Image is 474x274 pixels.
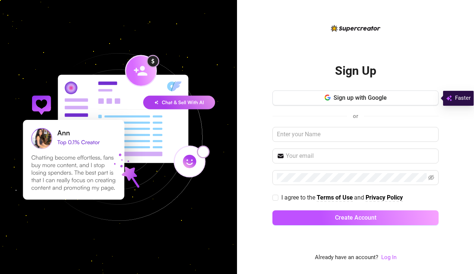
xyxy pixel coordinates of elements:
a: Log In [381,254,396,261]
span: I agree to the [281,194,317,201]
span: Already have an account? [315,253,378,262]
button: Create Account [272,210,439,225]
span: and [354,194,366,201]
strong: Terms of Use [317,194,353,201]
strong: Privacy Policy [366,194,403,201]
span: or [353,113,358,120]
h2: Sign Up [335,63,376,79]
img: svg%3e [446,94,452,103]
span: eye-invisible [428,175,434,181]
span: Faster [455,94,471,103]
input: Your email [286,152,434,160]
a: Terms of Use [317,194,353,202]
span: Create Account [335,214,376,221]
button: Sign up with Google [272,90,439,105]
img: logo-BBDzfeDw.svg [331,25,380,32]
span: Sign up with Google [334,94,387,101]
a: Log In [381,253,396,262]
input: Enter your Name [272,127,439,142]
a: Privacy Policy [366,194,403,202]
